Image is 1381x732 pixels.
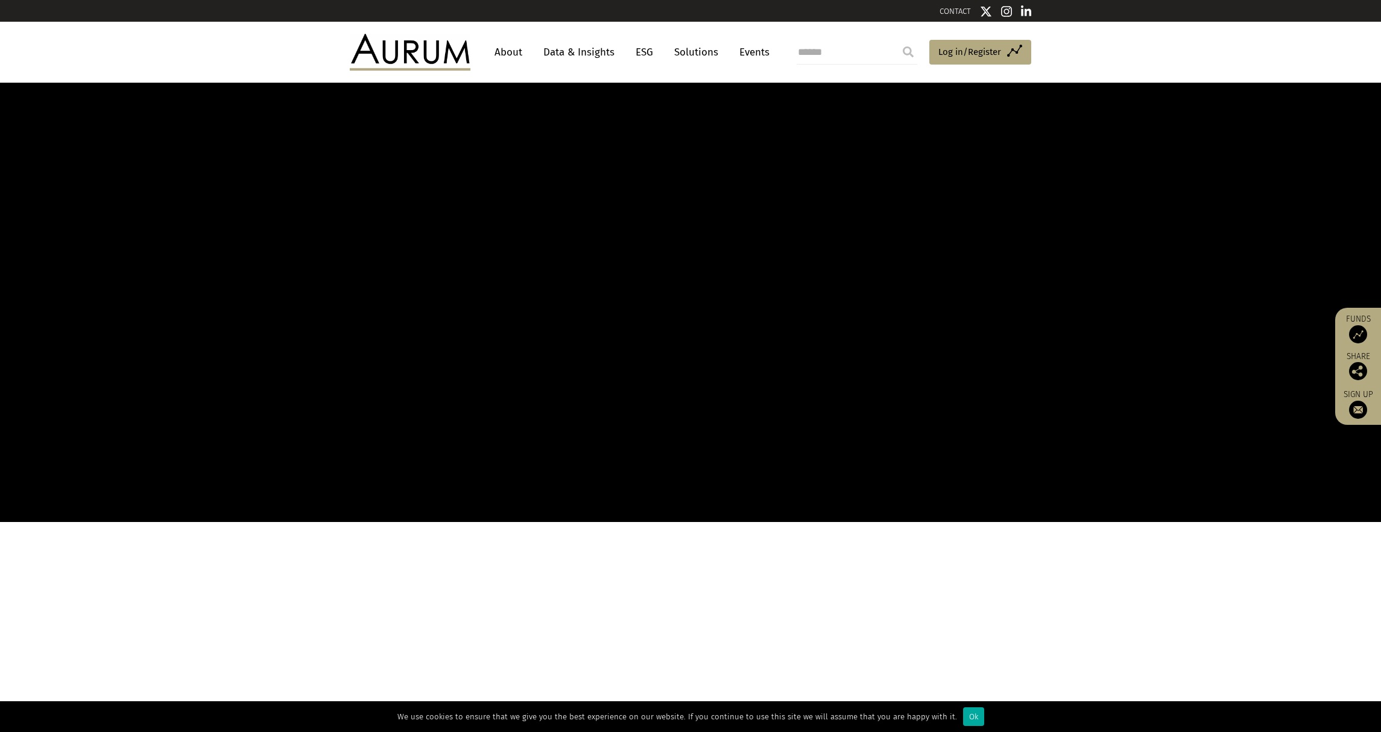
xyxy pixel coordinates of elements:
[940,7,971,16] a: CONTACT
[963,707,984,726] div: Ok
[980,5,992,18] img: Twitter icon
[896,40,920,64] input: Submit
[1001,5,1012,18] img: Instagram icon
[1349,401,1367,419] img: Sign up to our newsletter
[1349,362,1367,380] img: Share this post
[350,34,470,70] img: Aurum
[1021,5,1032,18] img: Linkedin icon
[537,41,621,63] a: Data & Insights
[630,41,659,63] a: ESG
[1341,314,1375,343] a: Funds
[668,41,724,63] a: Solutions
[733,41,770,63] a: Events
[1341,352,1375,380] div: Share
[1349,325,1367,343] img: Access Funds
[1341,389,1375,419] a: Sign up
[488,41,528,63] a: About
[938,45,1001,59] span: Log in/Register
[929,40,1031,65] a: Log in/Register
